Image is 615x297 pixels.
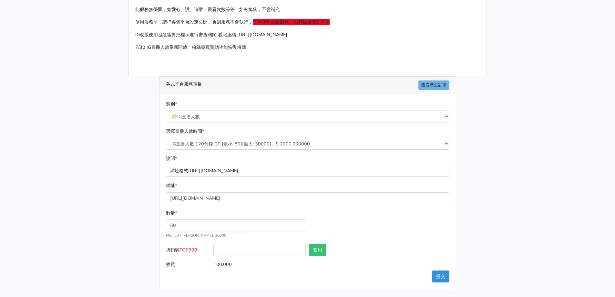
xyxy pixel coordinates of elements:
label: 網址 [166,182,177,189]
label: 數量 [166,209,177,217]
span: 下單後無退款服務，如有疑慮請勿下單 [253,19,330,25]
p: IG改版使用追蹤需要把標示進行審查關閉 看此連結 [URL][DOMAIN_NAME] [135,31,480,38]
label: 選擇直播人數時間 [166,128,204,135]
small: Min: 50 - [PERSON_NAME]: 30000 [166,233,226,238]
p: 網址格式[URL][DOMAIN_NAME] [166,165,449,177]
span: TOP999 [179,247,197,253]
p: 7/30 IG直播人數重新開放、粉絲專頁贊助功能恢復供應 [135,44,480,51]
button: 提交 [432,270,449,282]
label: 收費 [164,259,212,270]
p: 使用服務前，請把各個平台設定公開，否則服務不會執行， [135,18,480,26]
input: 這邊填入網址 [166,192,449,204]
a: 查看歷史訂單 [418,80,449,90]
label: 說明 [166,155,177,162]
label: 折扣碼 [164,244,212,259]
div: 各式平台服務項目 [159,77,456,94]
button: 套用 [309,244,326,256]
label: 類別 [166,101,177,108]
p: 此服務無保固，如愛心、讚、追蹤、觀看次數等等，如有掉落，不會補充 [135,6,480,13]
